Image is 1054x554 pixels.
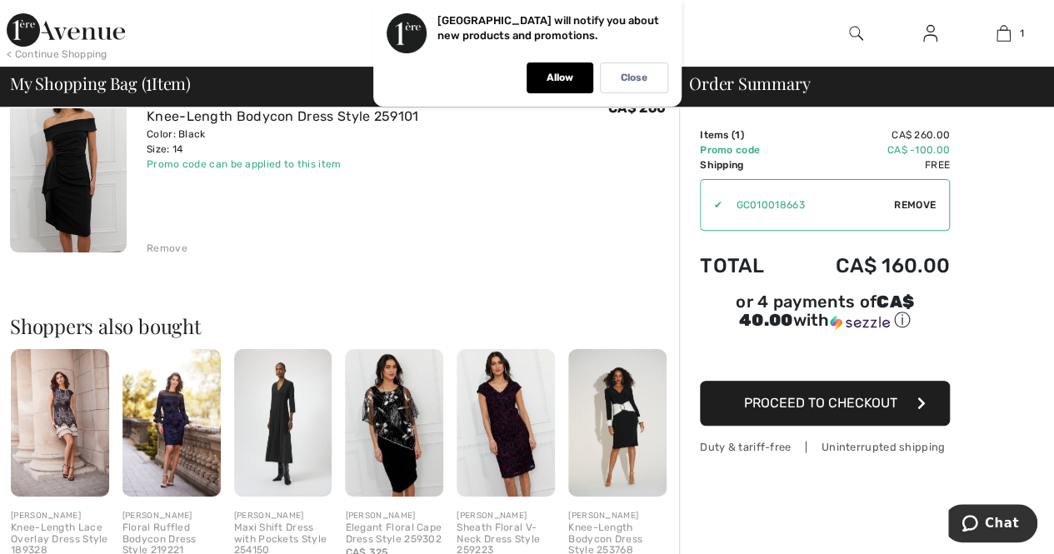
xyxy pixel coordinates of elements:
td: Promo code [700,142,790,157]
div: [PERSON_NAME] [11,510,109,522]
div: [PERSON_NAME] [345,510,443,522]
td: CA$ 260.00 [790,127,950,142]
div: [PERSON_NAME] [234,510,332,522]
img: Elegant Floral Cape Dress Style 259302 [345,349,443,497]
div: Remove [147,241,187,256]
img: Sheath Floral V-Neck Dress Style 259223 [457,349,555,497]
img: My Info [923,23,937,43]
button: Proceed to Checkout [700,381,950,426]
span: Proceed to Checkout [744,395,897,411]
a: 1 [967,23,1040,43]
div: [PERSON_NAME] [568,510,667,522]
span: 1 [146,71,152,92]
td: CA$ 160.00 [790,237,950,294]
td: Shipping [700,157,790,172]
iframe: PayPal-paypal [700,337,950,375]
div: Duty & tariff-free | Uninterrupted shipping [700,439,950,455]
p: Close [621,72,647,84]
p: Allow [547,72,573,84]
img: Knee-Length Bodycon Dress Style 253768 [568,349,667,497]
div: < Continue Shopping [7,47,107,62]
img: Knee-Length Lace Overlay Dress Style 189328 [11,349,109,497]
div: or 4 payments ofCA$ 40.00withSezzle Click to learn more about Sezzle [700,294,950,337]
span: CA$ 260 [608,100,666,116]
td: Free [790,157,950,172]
p: [GEOGRAPHIC_DATA] will notify you about new products and promotions. [437,14,659,42]
td: CA$ -100.00 [790,142,950,157]
img: Sezzle [830,315,890,330]
td: Items ( ) [700,127,790,142]
span: 1 [1019,26,1023,41]
img: Floral Ruffled Bodycon Dress Style 219221 [122,349,221,497]
span: Remove [894,197,936,212]
div: ✔ [701,197,722,212]
div: Elegant Floral Cape Dress Style 259302 [345,522,443,546]
a: Knee-Length Bodycon Dress Style 259101 [147,108,418,124]
span: My Shopping Bag ( Item) [10,75,191,92]
div: Promo code can be applied to this item [147,157,418,172]
div: Color: Black Size: 14 [147,127,418,157]
div: [PERSON_NAME] [122,510,221,522]
img: Maxi Shift Dress with Pockets Style 254150 [234,349,332,497]
iframe: Opens a widget where you can chat to one of our agents [948,504,1037,546]
div: [PERSON_NAME] [457,510,555,522]
div: or 4 payments of with [700,294,950,332]
h2: Shoppers also bought [10,316,679,336]
td: Total [700,237,790,294]
img: My Bag [997,23,1011,43]
a: Sign In [910,23,951,44]
input: Promo code [722,180,894,230]
div: Order Summary [669,75,1044,92]
span: CA$ 40.00 [739,292,914,330]
span: 1 [735,129,740,141]
img: Knee-Length Bodycon Dress Style 259101 [10,77,127,252]
img: 1ère Avenue [7,13,125,47]
img: search the website [849,23,863,43]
